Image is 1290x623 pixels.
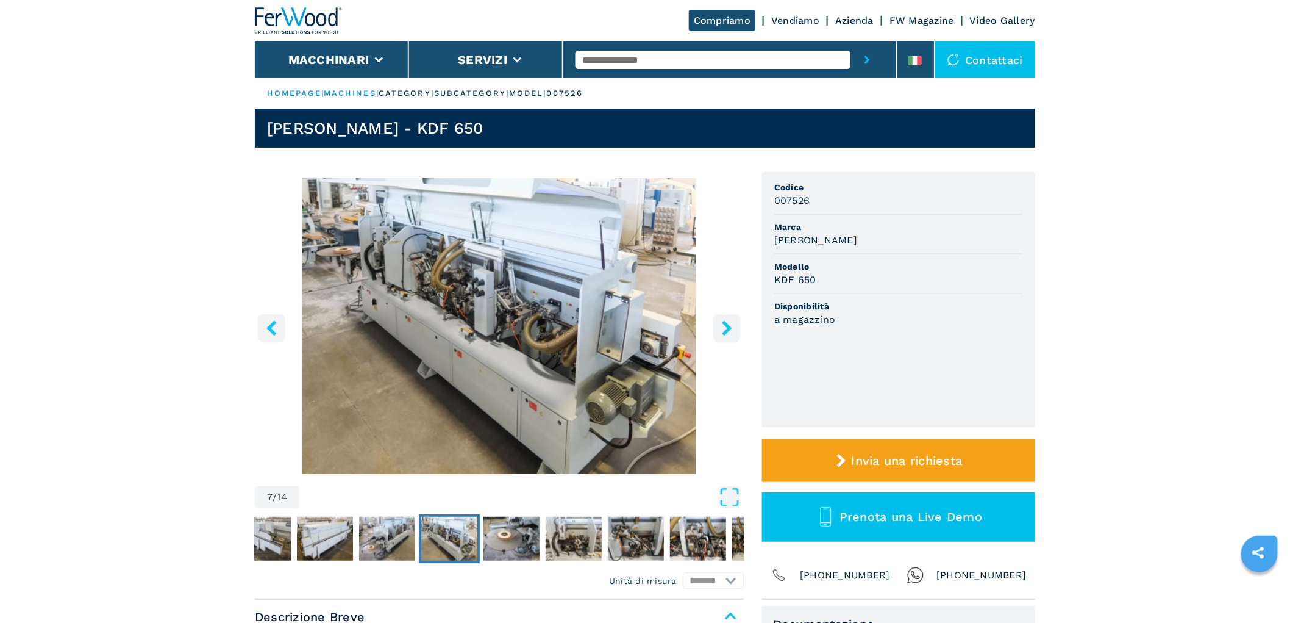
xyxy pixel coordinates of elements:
span: / [273,492,277,502]
a: HOMEPAGE [267,88,321,98]
a: FW Magazine [889,15,954,26]
span: | [376,88,379,98]
img: Contattaci [947,54,960,66]
img: Bordatrice Singola BRANDT KDF 650 [255,178,744,474]
a: Azienda [835,15,874,26]
img: 2feac18efa6f23975c25c34b84a908e8 [732,517,788,561]
h3: 007526 [774,193,810,207]
p: category | [379,88,434,99]
button: Invia una richiesta [762,439,1035,482]
span: Codice [774,181,1023,193]
img: d13dbd7579fc72a86100ec7fc06ecb2f [483,517,540,561]
img: 970fec331104a004897696a0cd24e843 [421,517,477,561]
button: Go to Slide 11 [668,514,729,563]
a: Video Gallery [970,15,1035,26]
img: 687bf3f7da2748cbbd55f058a3fa5db0 [359,517,415,561]
p: subcategory | [434,88,509,99]
div: Go to Slide 7 [255,178,744,474]
nav: Thumbnail Navigation [108,514,597,563]
span: [PHONE_NUMBER] [936,567,1027,584]
iframe: Chat [1238,568,1281,614]
em: Unità di misura [609,575,677,587]
span: 7 [267,492,273,502]
span: Invia una richiesta [852,453,963,468]
p: 007526 [547,88,583,99]
span: 14 [277,492,288,502]
img: Phone [771,567,788,584]
span: Prenota una Live Demo [839,510,982,524]
span: Modello [774,261,1023,273]
button: Open Fullscreen [302,486,741,508]
button: Go to Slide 5 [294,514,355,563]
button: Go to Slide 4 [232,514,293,563]
img: b12a49d942655c1f464e0982830f5838 [608,517,664,561]
button: Go to Slide 6 [357,514,418,563]
img: Ferwood [255,7,343,34]
img: ef2e3e9ef375a0ee5b912b05c294d48d [546,517,602,561]
button: Servizi [458,52,507,67]
h3: a magazzino [774,312,836,326]
button: right-button [713,314,741,342]
p: model | [509,88,547,99]
span: | [321,88,324,98]
img: Whatsapp [907,567,924,584]
a: Compriamo [689,10,755,31]
a: Vendiamo [771,15,819,26]
button: Go to Slide 7 [419,514,480,563]
button: submit-button [850,41,884,78]
h3: [PERSON_NAME] [774,233,857,247]
button: Macchinari [288,52,369,67]
button: Go to Slide 9 [543,514,604,563]
span: Disponibilità [774,300,1023,312]
button: left-button [258,314,285,342]
span: [PHONE_NUMBER] [800,567,890,584]
a: machines [324,88,376,98]
h3: KDF 650 [774,273,816,287]
button: Go to Slide 10 [605,514,666,563]
h1: [PERSON_NAME] - KDF 650 [267,118,483,138]
button: Go to Slide 8 [481,514,542,563]
a: sharethis [1243,538,1274,568]
button: Prenota una Live Demo [762,492,1035,542]
img: 2daf168f2dd64298211feefdcf5e4266 [235,517,291,561]
span: Marca [774,221,1023,233]
div: Contattaci [935,41,1036,78]
img: 1416b64ab4b2287bdaa26fa805198f95 [297,517,353,561]
img: c9e41ab2d76b1e271c5c13eeaa6415f4 [670,517,726,561]
button: Go to Slide 12 [730,514,791,563]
